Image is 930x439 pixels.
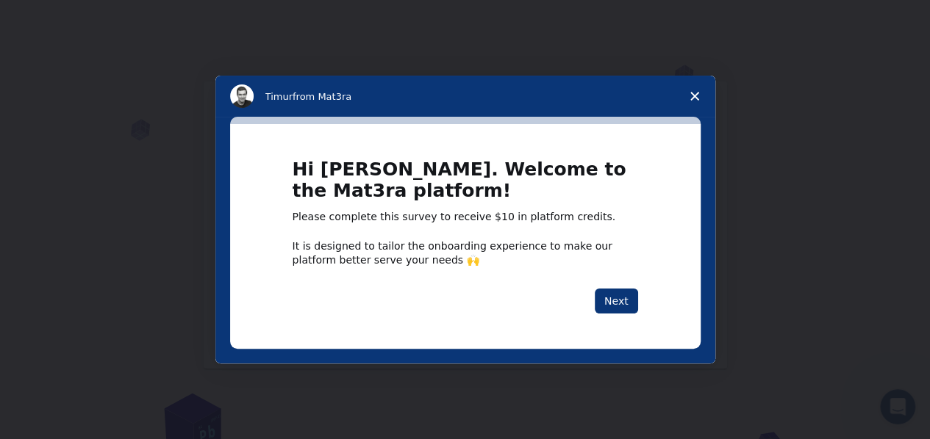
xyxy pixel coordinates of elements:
[293,210,638,225] div: Please complete this survey to receive $10 in platform credits.
[293,159,638,210] h1: Hi [PERSON_NAME]. Welcome to the Mat3ra platform!
[293,239,638,266] div: It is designed to tailor the onboarding experience to make our platform better serve your needs 🙌
[674,76,715,117] span: Close survey
[595,289,638,313] button: Next
[230,84,254,108] img: Profile image for Timur
[293,91,351,102] span: from Mat3ra
[29,10,82,23] span: Suporte
[265,91,293,102] span: Timur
